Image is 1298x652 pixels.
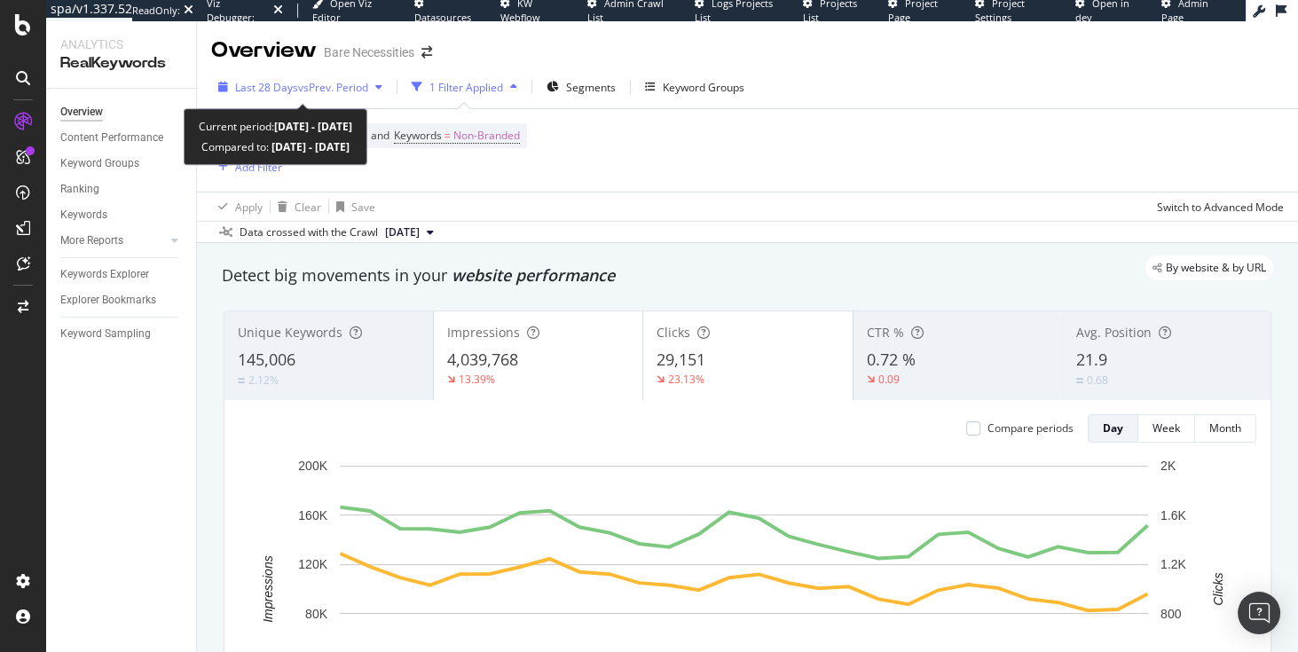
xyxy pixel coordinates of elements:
span: vs Prev. Period [298,80,368,95]
b: [DATE] - [DATE] [269,139,350,154]
div: Keyword Groups [663,80,744,95]
span: 145,006 [238,349,295,370]
div: Open Intercom Messenger [1238,592,1280,634]
span: 29,151 [657,349,705,370]
div: Current period: [199,116,352,137]
div: Clear [295,200,321,215]
div: Compared to: [201,137,350,157]
div: Apply [235,200,263,215]
div: 2.12% [248,373,279,388]
div: Ranking [60,180,99,199]
text: 120K [298,557,327,571]
img: Equal [238,378,245,383]
button: Week [1138,414,1195,443]
text: 160K [298,508,327,522]
span: Avg. Position [1076,324,1152,341]
text: 800 [1160,607,1182,621]
button: Last 28 DaysvsPrev. Period [211,73,389,101]
div: RealKeywords [60,53,182,74]
div: Switch to Advanced Mode [1157,200,1284,215]
text: Impressions [261,555,275,622]
div: Keyword Groups [60,154,139,173]
button: Apply [211,192,263,221]
button: Keyword Groups [638,73,751,101]
div: legacy label [1145,255,1273,280]
div: Content Performance [60,129,163,147]
div: 13.39% [459,372,495,387]
span: Non-Branded [453,123,520,148]
div: Compare periods [987,420,1074,436]
button: 1 Filter Applied [405,73,524,101]
text: 1.2K [1160,557,1186,571]
span: Segments [566,80,616,95]
div: Month [1209,420,1241,436]
span: By website & by URL [1166,263,1266,273]
span: Last 28 Days [235,80,298,95]
div: Explorer Bookmarks [60,291,156,310]
div: ReadOnly: [132,4,180,18]
a: Keywords Explorer [60,265,184,284]
span: Keywords [394,128,442,143]
text: Clicks [1210,572,1224,605]
div: Save [351,200,375,215]
div: Add Filter [235,160,282,175]
a: More Reports [60,232,166,250]
text: 80K [305,607,328,621]
div: Bare Necessities [324,43,414,61]
div: 0.68 [1087,373,1108,388]
button: Switch to Advanced Mode [1150,192,1284,221]
a: Keyword Groups [60,154,184,173]
b: [DATE] - [DATE] [274,119,352,134]
a: Explorer Bookmarks [60,291,184,310]
button: Segments [539,73,623,101]
img: Equal [1076,378,1083,383]
a: Ranking [60,180,184,199]
span: Clicks [657,324,690,341]
span: 21.9 [1076,349,1107,370]
div: 0.09 [878,372,900,387]
div: 23.13% [668,372,704,387]
span: = [444,128,451,143]
div: Keywords [60,206,107,224]
span: CTR % [867,324,904,341]
button: Clear [271,192,321,221]
span: and [371,128,389,143]
a: Keyword Sampling [60,325,184,343]
text: 2K [1160,459,1176,473]
text: 200K [298,459,327,473]
text: 1.6K [1160,508,1186,522]
button: [DATE] [378,222,441,243]
a: Overview [60,103,184,122]
div: arrow-right-arrow-left [421,46,432,59]
div: 1 Filter Applied [429,80,503,95]
div: Data crossed with the Crawl [240,224,378,240]
div: Day [1103,420,1123,436]
a: Content Performance [60,129,184,147]
div: Overview [211,35,317,66]
a: Keywords [60,206,184,224]
span: Impressions [447,324,520,341]
button: Add Filter [211,156,282,177]
div: Overview [60,103,103,122]
span: 2025 Aug. 22nd [385,224,420,240]
span: 4,039,768 [447,349,518,370]
div: More Reports [60,232,123,250]
button: Save [329,192,375,221]
span: Datasources [414,11,471,24]
div: Keyword Sampling [60,325,151,343]
div: Analytics [60,35,182,53]
span: 0.72 % [867,349,916,370]
button: Month [1195,414,1256,443]
button: Day [1088,414,1138,443]
div: Keywords Explorer [60,265,149,284]
div: Week [1152,420,1180,436]
span: Unique Keywords [238,324,342,341]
